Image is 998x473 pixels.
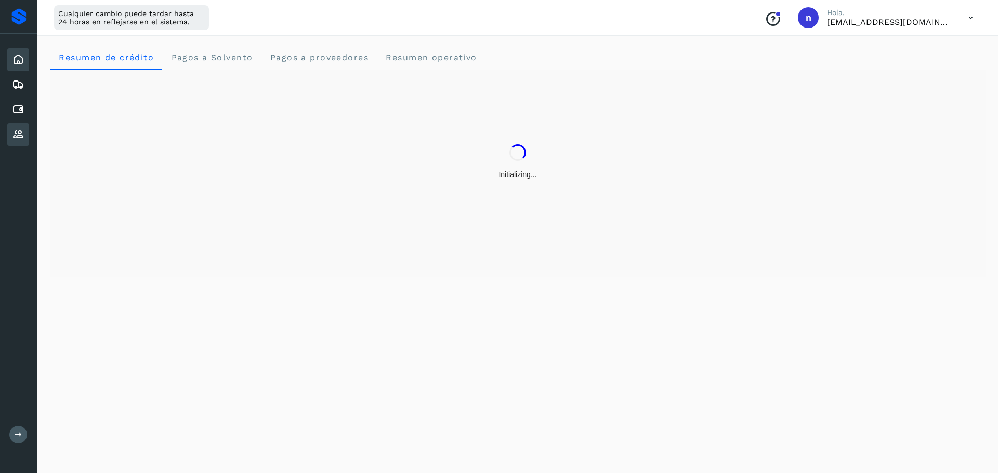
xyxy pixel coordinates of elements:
div: Cuentas por pagar [7,98,29,121]
div: Inicio [7,48,29,71]
div: Embarques [7,73,29,96]
span: Resumen operativo [385,52,477,62]
span: Pagos a Solvento [170,52,253,62]
span: Resumen de crédito [58,52,154,62]
span: Pagos a proveedores [269,52,369,62]
div: Cualquier cambio puede tardar hasta 24 horas en reflejarse en el sistema. [54,5,209,30]
div: Proveedores [7,123,29,146]
p: Hola, [827,8,952,17]
p: niagara+prod@solvento.mx [827,17,952,27]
